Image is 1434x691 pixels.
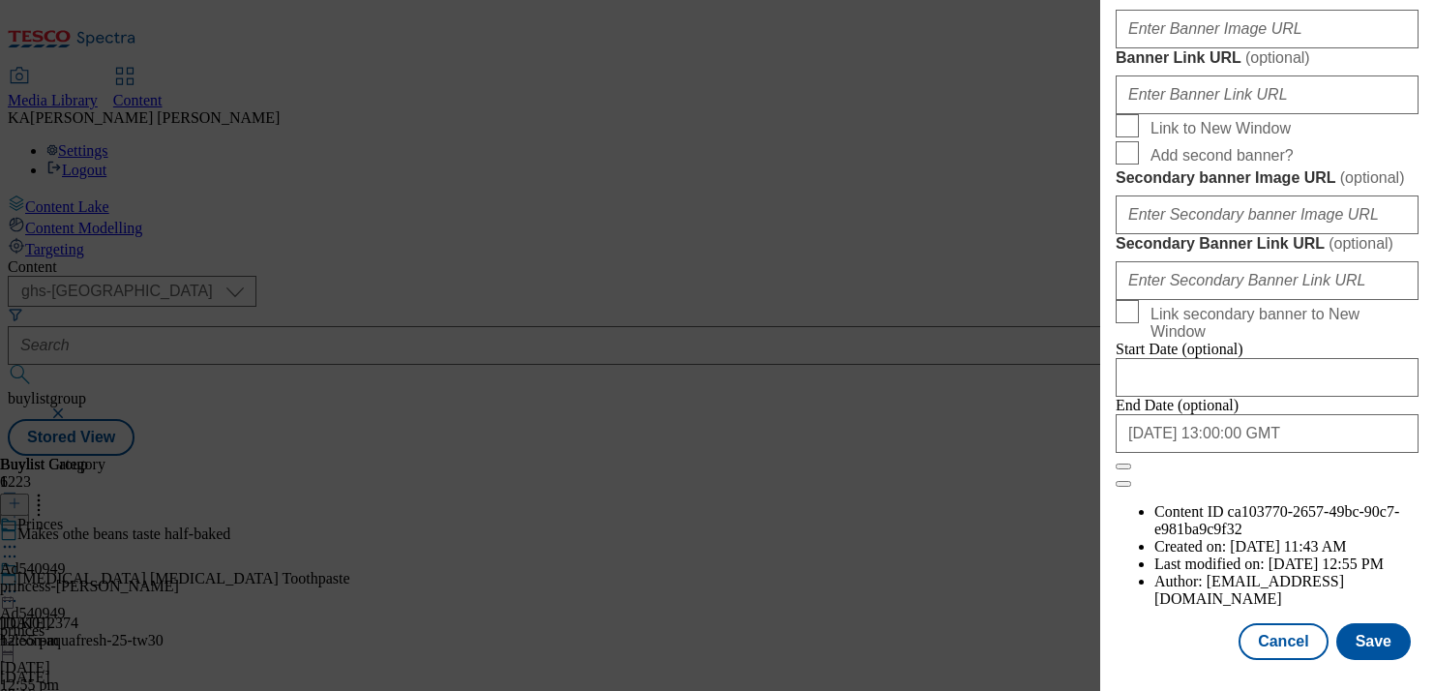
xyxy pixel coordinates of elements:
li: Last modified on: [1154,556,1419,573]
span: Start Date (optional) [1116,341,1243,357]
span: Link to New Window [1150,120,1291,137]
input: Enter Banner Image URL [1116,10,1419,48]
label: Secondary banner Image URL [1116,168,1419,188]
label: Secondary Banner Link URL [1116,234,1419,254]
label: Banner Link URL [1116,48,1419,68]
button: Save [1336,623,1411,660]
input: Enter Banner Link URL [1116,75,1419,114]
input: Enter Secondary banner Image URL [1116,195,1419,234]
span: Add second banner? [1150,147,1294,165]
input: Enter Secondary Banner Link URL [1116,261,1419,300]
span: [DATE] 11:43 AM [1230,538,1346,555]
span: ( optional ) [1340,169,1405,186]
span: End Date (optional) [1116,397,1239,413]
span: [EMAIL_ADDRESS][DOMAIN_NAME] [1154,573,1344,607]
li: Author: [1154,573,1419,608]
input: Enter Date [1116,358,1419,397]
li: Content ID [1154,503,1419,538]
span: ( optional ) [1245,49,1310,66]
input: Enter Date [1116,414,1419,453]
span: ca103770-2657-49bc-90c7-e981ba9c9f32 [1154,503,1399,537]
button: Cancel [1239,623,1328,660]
span: ( optional ) [1329,235,1393,252]
li: Created on: [1154,538,1419,556]
span: Link secondary banner to New Window [1150,306,1411,341]
span: [DATE] 12:55 PM [1269,556,1384,572]
button: Close [1116,464,1131,469]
